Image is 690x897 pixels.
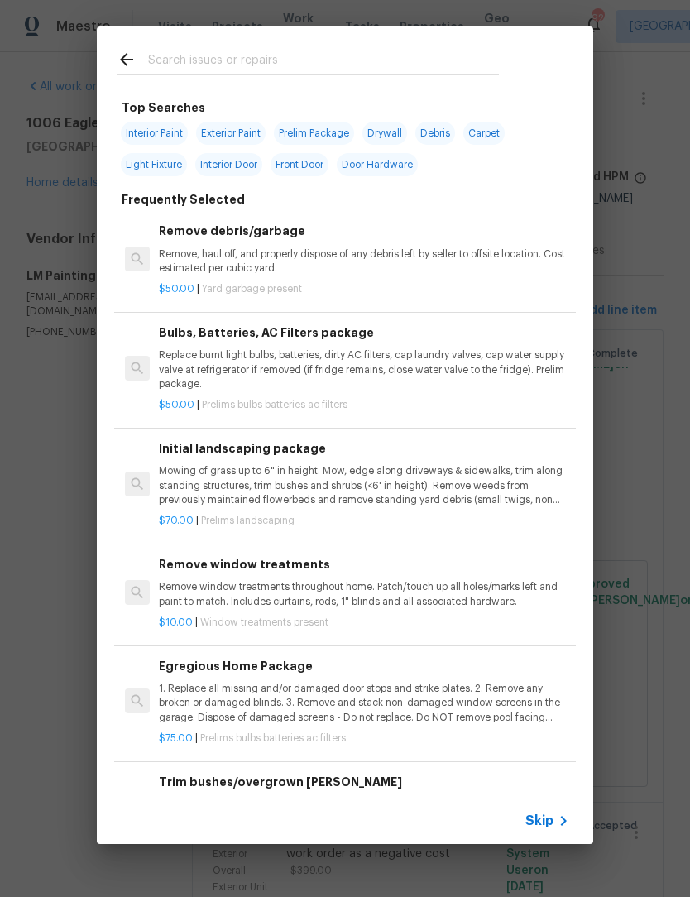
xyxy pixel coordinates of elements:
[159,284,194,294] span: $50.00
[196,122,266,145] span: Exterior Paint
[195,153,262,176] span: Interior Door
[159,324,569,342] h6: Bulbs, Batteries, AC Filters package
[159,555,569,573] h6: Remove window treatments
[121,153,187,176] span: Light Fixture
[121,122,188,145] span: Interior Paint
[159,682,569,724] p: 1. Replace all missing and/or damaged door stops and strike plates. 2. Remove any broken or damag...
[159,222,569,240] h6: Remove debris/garbage
[463,122,505,145] span: Carpet
[362,122,407,145] span: Drywall
[200,733,346,743] span: Prelims bulbs batteries ac filters
[159,464,569,506] p: Mowing of grass up to 6" in height. Mow, edge along driveways & sidewalks, trim along standing st...
[148,50,499,74] input: Search issues or repairs
[159,282,569,296] p: |
[159,773,569,791] h6: Trim bushes/overgrown [PERSON_NAME]
[274,122,354,145] span: Prelim Package
[201,516,295,525] span: Prelims landscaping
[271,153,328,176] span: Front Door
[337,153,418,176] span: Door Hardware
[122,190,245,209] h6: Frequently Selected
[159,616,569,630] p: |
[202,284,302,294] span: Yard garbage present
[159,247,569,276] p: Remove, haul off, and properly dispose of any debris left by seller to offsite location. Cost est...
[159,348,569,391] p: Replace burnt light bulbs, batteries, dirty AC filters, cap laundry valves, cap water supply valv...
[159,516,194,525] span: $70.00
[159,732,569,746] p: |
[159,439,569,458] h6: Initial landscaping package
[159,398,569,412] p: |
[159,657,569,675] h6: Egregious Home Package
[159,400,194,410] span: $50.00
[202,400,347,410] span: Prelims bulbs batteries ac filters
[525,813,553,829] span: Skip
[122,98,205,117] h6: Top Searches
[159,617,193,627] span: $10.00
[200,617,328,627] span: Window treatments present
[159,580,569,608] p: Remove window treatments throughout home. Patch/touch up all holes/marks left and paint to match....
[159,514,569,528] p: |
[415,122,455,145] span: Debris
[159,733,193,743] span: $75.00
